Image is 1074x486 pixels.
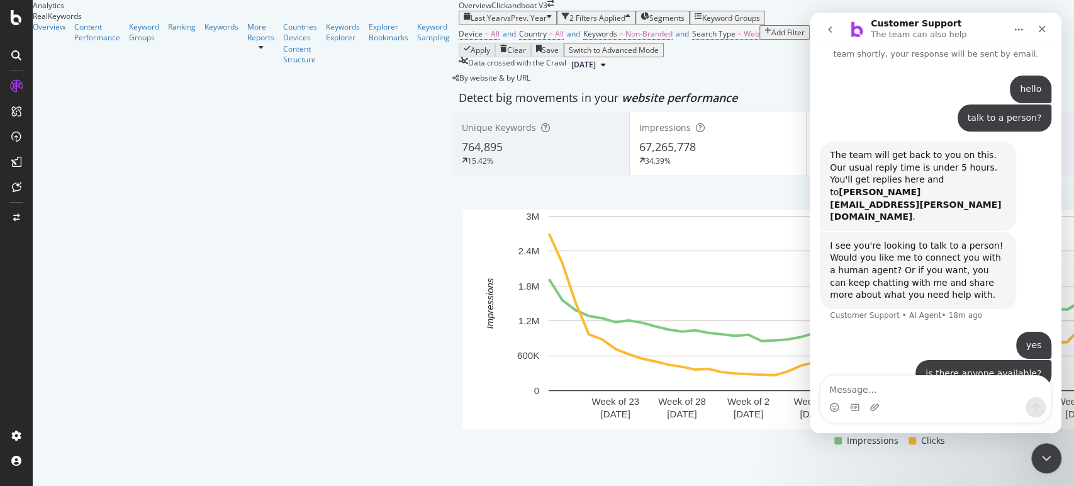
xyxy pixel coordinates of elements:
button: Switch to Advanced Mode [564,43,664,57]
button: Clear [495,43,531,57]
span: All [491,28,500,39]
span: Keywords [583,28,617,39]
button: Add Filter [759,25,810,40]
button: 2 Filters Applied [557,11,635,25]
div: Data crossed with the Crawl [468,57,566,72]
a: More Reports [247,21,274,43]
text: [DATE] [667,409,696,419]
span: 67,265,778 [639,139,696,154]
text: Week of 2 [727,396,769,407]
span: and [567,28,580,39]
text: 600K [517,351,539,361]
a: Keywords Explorer [326,21,360,43]
a: Keyword Sampling [417,21,450,43]
text: 3M [526,211,539,222]
a: Keywords [204,21,238,32]
span: By website & by URL [459,72,530,83]
span: 2025 Aug. 17th [571,59,596,71]
span: Non-Branded [625,28,673,39]
text: Week of 6 [793,396,836,407]
div: Apply [471,45,490,55]
a: Content Performance [74,21,120,43]
a: Countries [283,21,317,32]
text: 2.4M [518,246,539,257]
span: = [737,28,742,39]
a: Keyword Groups [129,21,159,43]
span: Device [459,28,483,39]
text: 1.2M [518,315,539,326]
span: Web [744,28,759,39]
span: = [484,28,489,39]
span: Segments [649,13,685,23]
div: legacy label [452,72,530,83]
span: = [549,28,553,39]
span: Impressions [639,121,691,133]
span: All [555,28,564,39]
text: Impressions [484,278,495,329]
span: website performance [622,90,737,105]
button: Segments [635,11,690,25]
div: Keyword Groups [702,13,760,23]
div: Clear [507,45,526,55]
div: 2 Filters Applied [569,13,625,23]
a: Overview [33,21,65,32]
button: Save [531,43,564,57]
a: Explorer Bookmarks [369,21,408,43]
div: RealKeywords [33,11,459,21]
span: = [619,28,624,39]
text: Week of 28 [658,396,706,407]
span: and [503,28,516,39]
text: [DATE] [600,409,630,419]
span: and [676,28,689,39]
a: Structure [283,54,317,65]
button: Last YearvsPrev. Year [459,11,557,25]
a: Ranking [168,21,196,32]
div: Switch to Advanced Mode [569,45,659,55]
iframe: Intercom live chat [1031,443,1061,473]
span: Impressions [847,433,898,448]
a: Devices [283,32,317,43]
span: Last Year [471,13,503,23]
text: 1.8M [518,281,539,291]
text: Week of 23 [591,396,639,407]
div: Add Filter [771,27,805,38]
text: 0 [534,385,539,396]
span: Clicks [921,433,945,448]
span: Unique Keywords [462,121,536,133]
div: Save [542,45,559,55]
div: 15.42% [467,155,493,166]
button: Keyword Groups [690,11,765,25]
span: Country [519,28,547,39]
